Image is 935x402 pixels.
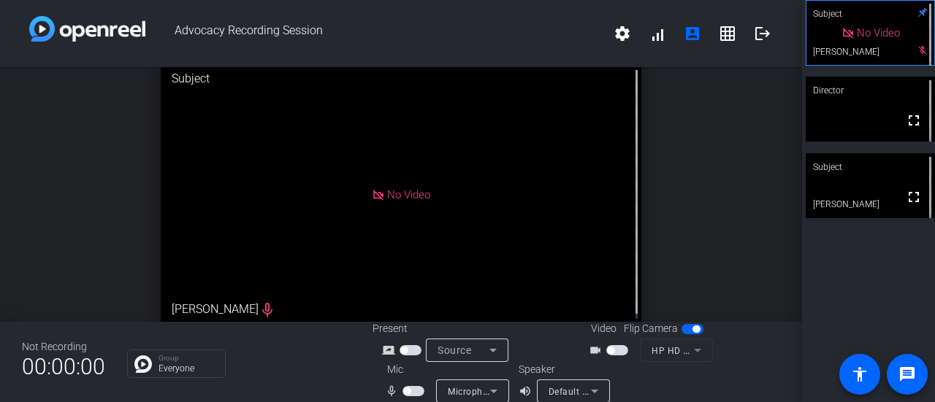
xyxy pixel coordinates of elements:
[640,16,675,51] button: signal_cellular_alt
[159,364,218,373] p: Everyone
[29,16,145,42] img: white-gradient.svg
[589,341,606,359] mat-icon: videocam_outline
[159,355,218,362] p: Group
[591,321,617,336] span: Video
[145,16,605,51] span: Advocacy Recording Session
[754,25,771,42] mat-icon: logout
[614,25,631,42] mat-icon: settings
[385,382,402,400] mat-icon: mic_none
[373,321,519,336] div: Present
[519,382,536,400] mat-icon: volume_up
[387,188,430,201] span: No Video
[134,355,152,373] img: Chat Icon
[382,341,400,359] mat-icon: screen_share_outline
[857,26,900,39] span: No Video
[22,349,105,384] span: 00:00:00
[806,153,935,181] div: Subject
[806,77,935,104] div: Director
[549,385,706,397] span: Default - Speakers (Realtek(R) Audio)
[22,339,105,355] div: Not Recording
[448,385,771,397] span: Microphone Array (Intel® Smart Sound Technology for Digital Microphones)
[519,362,606,377] div: Speaker
[851,366,869,383] mat-icon: accessibility
[898,366,916,383] mat-icon: message
[373,362,519,377] div: Mic
[905,188,923,206] mat-icon: fullscreen
[684,25,701,42] mat-icon: account_box
[624,321,678,336] span: Flip Camera
[438,344,471,356] span: Source
[719,25,736,42] mat-icon: grid_on
[161,59,642,98] div: Subject
[905,112,923,129] mat-icon: fullscreen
